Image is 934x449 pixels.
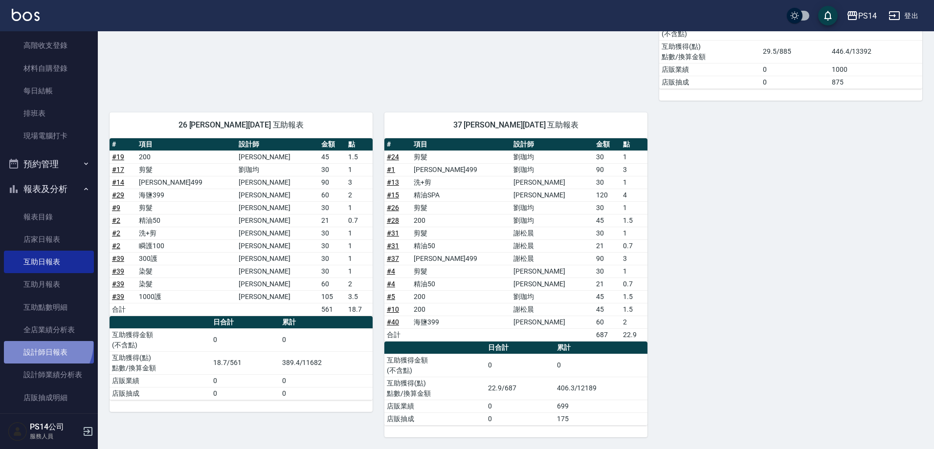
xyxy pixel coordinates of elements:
[387,318,399,326] a: #40
[396,120,636,130] span: 37 [PERSON_NAME][DATE] 互助報表
[486,342,555,354] th: 日合計
[486,412,555,425] td: 0
[659,76,760,88] td: 店販抽成
[387,280,395,288] a: #4
[621,265,647,278] td: 1
[411,189,511,201] td: 精油SPA
[384,138,647,342] table: a dense table
[319,163,346,176] td: 30
[384,412,486,425] td: 店販抽成
[110,138,136,151] th: #
[346,278,373,290] td: 2
[112,191,124,199] a: #29
[236,163,319,176] td: 劉珈均
[594,316,621,328] td: 60
[121,120,361,130] span: 26 [PERSON_NAME][DATE] 互助報表
[511,265,594,278] td: [PERSON_NAME]
[112,242,120,250] a: #2
[346,252,373,265] td: 1
[387,242,399,250] a: #31
[319,303,346,316] td: 561
[760,63,829,76] td: 0
[387,229,399,237] a: #31
[236,189,319,201] td: [PERSON_NAME]
[621,290,647,303] td: 1.5
[236,290,319,303] td: [PERSON_NAME]
[885,7,922,25] button: 登出
[280,328,373,351] td: 0
[112,216,120,224] a: #2
[387,178,399,186] a: #13
[12,9,40,21] img: Logo
[659,40,760,63] td: 互助獲得(點) 點數/換算金額
[511,303,594,316] td: 謝松晨
[387,153,399,161] a: #24
[112,153,124,161] a: #19
[4,57,94,80] a: 材料自購登錄
[486,377,555,400] td: 22.9/687
[555,354,647,377] td: 0
[511,278,594,290] td: [PERSON_NAME]
[621,201,647,214] td: 1
[4,206,94,228] a: 報表目錄
[760,40,829,63] td: 29.5/885
[555,342,647,354] th: 累計
[346,303,373,316] td: 18.7
[4,363,94,386] a: 設計師業績分析表
[236,239,319,252] td: [PERSON_NAME]
[236,265,319,278] td: [PERSON_NAME]
[346,265,373,278] td: 1
[236,252,319,265] td: [PERSON_NAME]
[136,239,236,252] td: 瞬護100
[555,377,647,400] td: 406.3/12189
[621,316,647,328] td: 2
[4,102,94,125] a: 排班表
[511,201,594,214] td: 劉珈均
[4,251,94,273] a: 互助日報表
[387,204,399,212] a: #26
[112,255,124,262] a: #39
[384,400,486,412] td: 店販業績
[4,34,94,57] a: 高階收支登錄
[136,278,236,290] td: 染髮
[411,265,511,278] td: 剪髮
[621,150,647,163] td: 1
[411,138,511,151] th: 項目
[319,227,346,239] td: 30
[384,354,486,377] td: 互助獲得金額 (不含點)
[112,293,124,300] a: #39
[829,40,922,63] td: 446.4/13392
[594,176,621,189] td: 30
[659,63,760,76] td: 店販業績
[411,278,511,290] td: 精油50
[594,265,621,278] td: 30
[4,296,94,319] a: 互助點數明細
[4,228,94,251] a: 店家日報表
[112,166,124,173] a: #17
[346,227,373,239] td: 1
[621,138,647,151] th: 點
[594,150,621,163] td: 30
[387,191,399,199] a: #15
[411,163,511,176] td: [PERSON_NAME]499
[384,342,647,426] table: a dense table
[511,252,594,265] td: 謝松晨
[110,316,373,400] table: a dense table
[319,265,346,278] td: 30
[411,239,511,252] td: 精油50
[594,189,621,201] td: 120
[112,204,120,212] a: #9
[387,267,395,275] a: #4
[594,163,621,176] td: 90
[411,214,511,227] td: 200
[387,166,395,173] a: #1
[112,267,124,275] a: #39
[136,214,236,227] td: 精油50
[346,239,373,252] td: 1
[112,178,124,186] a: #14
[4,319,94,341] a: 全店業績分析表
[4,273,94,296] a: 互助月報表
[136,189,236,201] td: 海鹽399
[280,387,373,400] td: 0
[511,176,594,189] td: [PERSON_NAME]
